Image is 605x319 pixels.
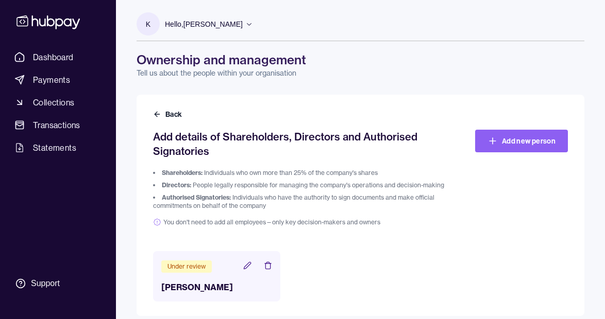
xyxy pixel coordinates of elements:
span: Collections [33,96,74,109]
h1: Ownership and management [137,51,584,68]
div: Support [31,278,60,289]
div: Under review [161,260,212,273]
a: Collections [10,93,106,112]
h2: Add details of Shareholders, Directors and Authorised Signatories [153,130,464,158]
span: Transactions [33,119,80,131]
a: Payments [10,70,106,89]
li: Individuals who own more than 25% of the company's shares [153,169,464,177]
a: Add new person [475,130,568,152]
button: Back [153,109,184,119]
h3: [PERSON_NAME] [161,281,272,293]
span: Authorised Signatories: [162,193,231,201]
p: Hello, [PERSON_NAME] [165,19,243,30]
a: Transactions [10,116,106,134]
p: K [146,19,150,30]
a: Dashboard [10,48,106,66]
a: Support [10,273,106,294]
span: Directors: [162,181,191,189]
span: Shareholders: [162,169,203,176]
span: Payments [33,74,70,86]
span: Statements [33,141,76,154]
span: You don't need to add all employees—only key decision-makers and owners [153,218,464,226]
a: Statements [10,138,106,157]
li: People legally responsible for managing the company's operations and decision-making [153,181,464,189]
li: Individuals who have the authority to sign documents and make official commitments on behalf of t... [153,193,464,210]
span: Dashboard [33,51,74,63]
p: Tell us about the people within your organisation [137,68,584,78]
